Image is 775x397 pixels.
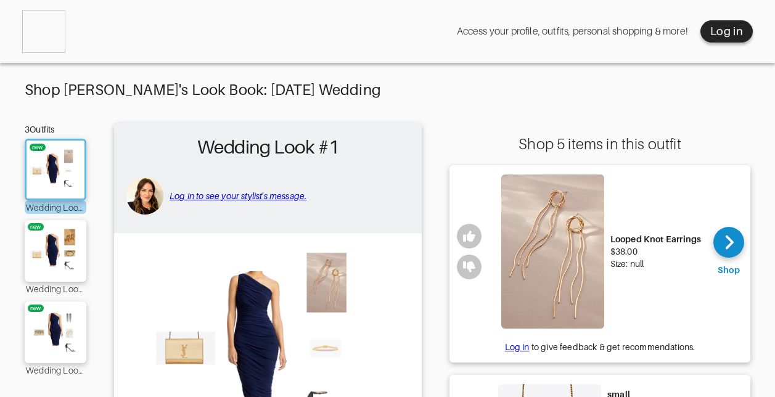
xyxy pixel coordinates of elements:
img: avatar [126,178,163,215]
div: Shop [718,264,740,276]
img: Looped Knot Earrings [501,174,604,329]
div: Looped Knot Earrings [610,233,701,245]
div: Wedding Look #3 [25,363,86,377]
div: Wedding Look #2 [25,282,86,295]
div: Access your profile, outfits, personal shopping & more! [457,25,688,38]
div: Log in [710,24,743,39]
div: Shop [PERSON_NAME]'s Look Book: [DATE] Wedding [25,81,750,99]
img: Outfit Wedding Look #3 [20,308,91,357]
div: 3 Outfits [25,123,86,136]
div: new [30,223,41,231]
div: new [30,305,41,312]
div: new [32,144,43,151]
div: Wedding Look #1 [25,200,86,214]
div: to give feedback & get recommendations. [449,341,750,353]
h2: Wedding Look #1 [120,129,416,165]
div: Shop 5 items in this outfit [449,136,750,153]
img: SWB Style logo [22,10,65,53]
a: Log in [505,342,530,352]
a: Shop [713,227,744,276]
img: Outfit Wedding Look #1 [23,147,88,192]
img: Outfit Wedding Look #2 [20,226,91,276]
div: Size: null [610,258,701,270]
button: Log in [700,20,753,43]
div: $38.00 [610,245,701,258]
a: Log in to see your stylist's message. [170,191,306,201]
